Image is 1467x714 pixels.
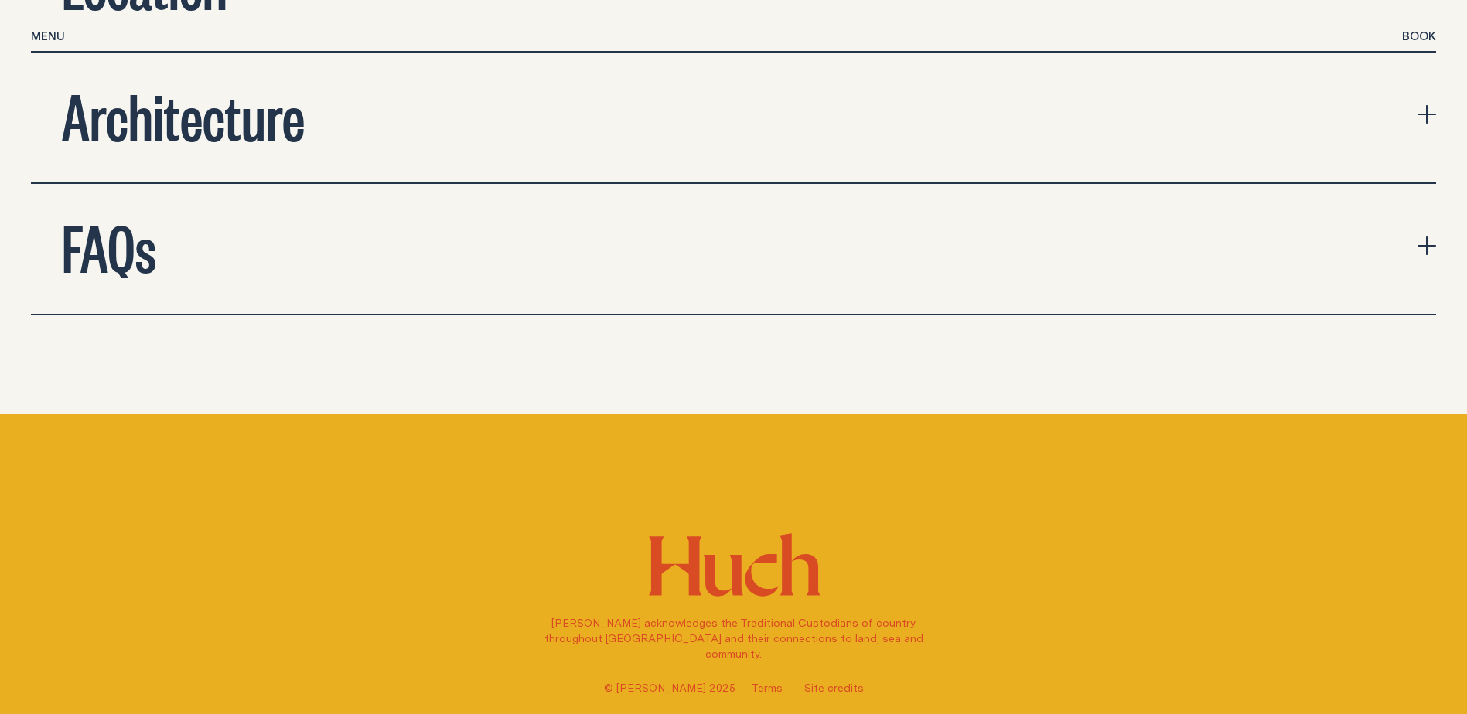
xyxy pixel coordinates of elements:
p: [PERSON_NAME] acknowledges the Traditional Custodians of country throughout [GEOGRAPHIC_DATA] and... [536,615,932,661]
a: Site credits [804,680,864,695]
button: expand accordion [31,184,1436,314]
span: Menu [31,30,65,42]
h2: FAQs [62,215,156,277]
button: show booking tray [1402,28,1436,46]
h2: Architecture [62,83,305,145]
span: Book [1402,30,1436,42]
button: expand accordion [31,53,1436,182]
span: © [PERSON_NAME] 2025 [604,680,735,695]
a: Terms [751,680,783,695]
button: show menu [31,28,65,46]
